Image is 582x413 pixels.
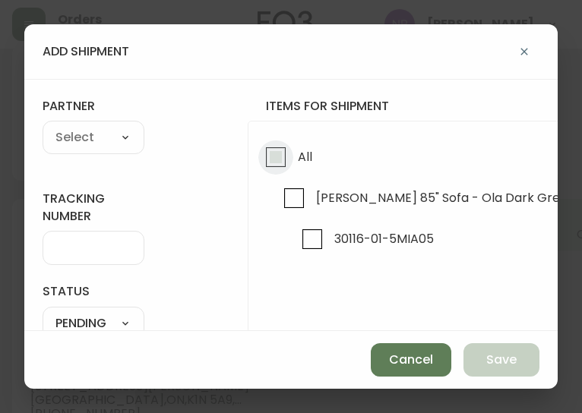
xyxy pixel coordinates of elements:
[43,98,144,115] label: partner
[43,283,144,300] label: status
[389,352,433,368] span: Cancel
[334,231,434,247] span: 30116-01-5MIA05
[371,343,451,377] button: Cancel
[298,149,312,165] span: All
[43,191,144,225] label: tracking number
[43,43,129,60] h4: add shipment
